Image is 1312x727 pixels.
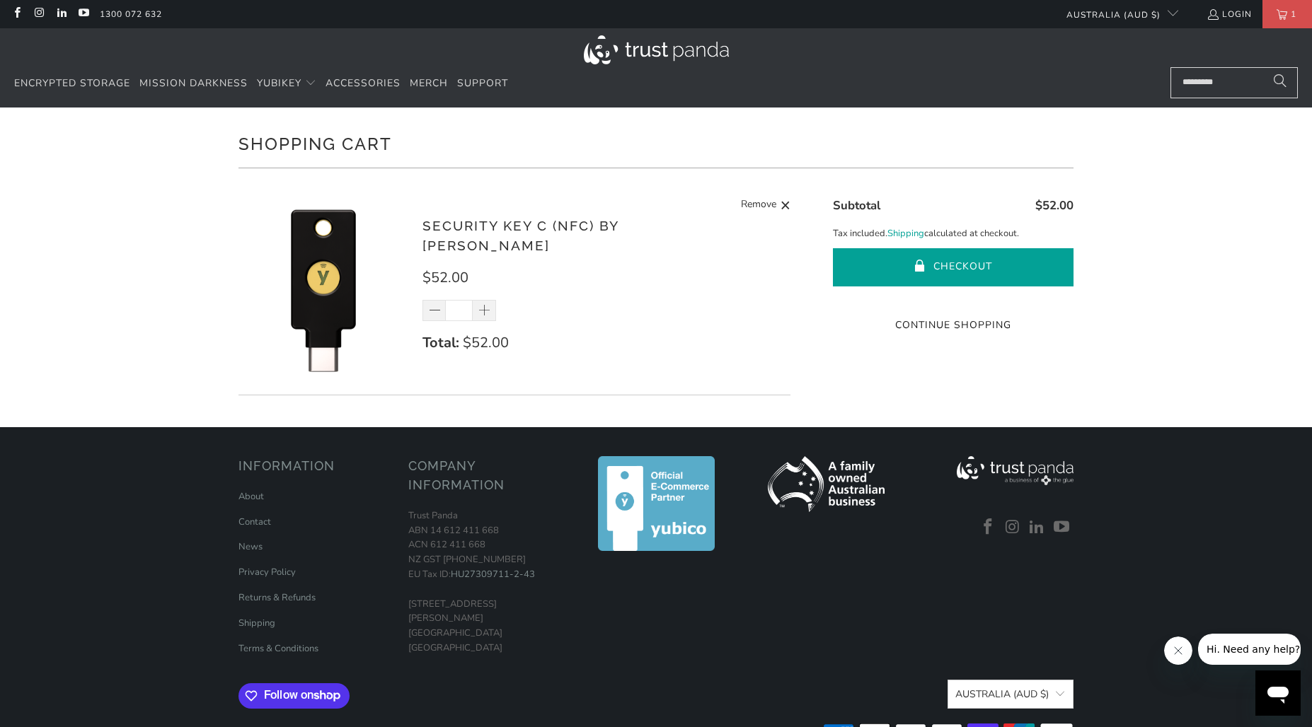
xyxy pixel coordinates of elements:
[238,490,264,503] a: About
[1170,67,1298,98] input: Search...
[14,67,130,100] a: Encrypted Storage
[326,67,401,100] a: Accessories
[422,268,468,287] span: $52.00
[238,642,318,655] a: Terms & Conditions
[451,568,535,581] a: HU27309711-2-43
[584,35,729,64] img: Trust Panda Australia
[55,8,67,20] a: Trust Panda Australia on LinkedIn
[410,67,448,100] a: Merch
[14,67,508,100] nav: Translation missing: en.navigation.header.main_nav
[1164,636,1192,665] iframe: Close message
[977,518,999,537] a: Trust Panda Australia on Facebook
[833,197,880,214] span: Subtotal
[948,680,1074,709] button: Australia (AUD $)
[1262,67,1298,98] button: Search
[257,67,316,100] summary: YubiKey
[833,318,1074,333] a: Continue Shopping
[833,248,1074,286] button: Checkout
[741,197,790,214] a: Remove
[238,204,408,373] img: Security Key C (NFC) by Yubico
[238,129,1074,157] h1: Shopping Cart
[1051,518,1072,537] a: Trust Panda Australia on YouTube
[457,76,508,90] span: Support
[100,6,162,22] a: 1300 072 632
[257,76,301,90] span: YubiKey
[741,197,776,214] span: Remove
[1035,197,1074,214] span: $52.00
[77,8,89,20] a: Trust Panda Australia on YouTube
[238,566,296,578] a: Privacy Policy
[139,67,248,100] a: Mission Darkness
[1027,518,1048,537] a: Trust Panda Australia on LinkedIn
[238,617,275,629] a: Shipping
[410,76,448,90] span: Merch
[238,516,271,528] a: Contact
[463,333,509,352] span: $52.00
[422,218,618,254] a: Security Key C (NFC) by [PERSON_NAME]
[14,76,130,90] span: Encrypted Storage
[238,591,316,604] a: Returns & Refunds
[887,226,924,241] a: Shipping
[408,508,564,656] p: Trust Panda ABN 14 612 411 668 ACN 612 411 668 NZ GST [PHONE_NUMBER] EU Tax ID: [STREET_ADDRESS][...
[457,67,508,100] a: Support
[422,333,459,352] strong: Total:
[1207,6,1252,22] a: Login
[11,8,23,20] a: Trust Panda Australia on Facebook
[1002,518,1023,537] a: Trust Panda Australia on Instagram
[139,76,248,90] span: Mission Darkness
[33,8,45,20] a: Trust Panda Australia on Instagram
[238,540,263,553] a: News
[326,76,401,90] span: Accessories
[1198,634,1301,665] iframe: Message from company
[1255,670,1301,716] iframe: Button to launch messaging window
[833,226,1074,241] p: Tax included. calculated at checkout.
